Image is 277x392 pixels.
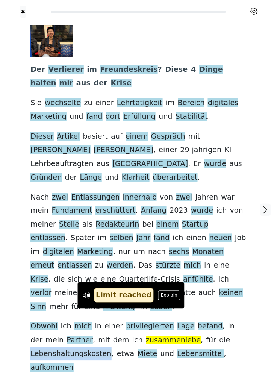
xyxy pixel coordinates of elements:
button: Explain [158,291,180,300]
span: , [201,336,203,345]
span: Gründen [30,173,62,182]
span: Sinn [30,303,46,312]
span: Verlierer [48,65,84,74]
span: . [198,173,200,182]
span: auf [111,132,123,141]
span: aus [76,79,91,88]
img: 68d3f597f9db348adc0c0f94-scaled.jpg [30,25,73,57]
span: einen [186,234,206,243]
span: , [48,275,51,285]
span: Lage [177,322,194,331]
span: einem [156,220,179,230]
span: Artikel [57,132,80,141]
span: Das [139,261,153,271]
span: im [138,303,147,312]
span: zusammenlebe [146,336,201,345]
span: Startup [182,220,209,230]
span: KI-Lehrbeauftragten [30,145,234,168]
span: die [54,275,65,285]
button: ✖ [20,6,26,18]
span: und [70,112,83,121]
span: Miete [138,350,157,359]
span: der [65,173,77,182]
span: für [206,336,216,345]
span: 2023 [170,206,188,216]
span: nur [118,248,130,257]
span: mich [184,261,201,271]
span: anfühlte [183,275,213,285]
span: selben [110,234,133,243]
span: befand [198,322,223,331]
span: Krise [30,275,48,285]
span: sechs [169,248,189,257]
span: Lebensmittel [177,350,224,359]
span: und [159,112,173,121]
span: der [30,336,42,345]
span: in [95,322,102,331]
span: , [223,322,225,331]
span: Länge [80,173,102,182]
span: hatte [176,289,195,298]
span: einer [95,98,114,108]
span: Fundament [52,206,92,216]
span: nach [148,248,166,257]
span: Lebenshaltungskosten [30,350,111,359]
span: für [71,303,82,312]
span: ich [61,322,71,331]
span: dem [113,336,129,345]
span: sich [68,275,82,285]
span: mich [74,322,92,331]
span: ich [173,234,183,243]
span: Freundeskreis [100,65,158,74]
span: im [87,65,97,74]
span: mit [188,132,200,141]
span: wechselte [45,98,81,108]
span: keinen [219,289,243,298]
span: war [221,193,235,202]
span: , [113,248,115,257]
span: ich [216,206,227,216]
span: als [82,220,92,230]
span: aufkommen [30,363,73,373]
span: , [153,145,156,155]
span: zwei [176,193,192,202]
span: in [228,322,235,331]
span: zwei [52,193,68,202]
span: wurde [191,206,213,216]
span: Er [194,159,201,169]
span: Erfüllung [123,112,156,121]
span: digitales [208,98,238,108]
span: 4 [191,65,196,74]
span: innerhalb [123,193,157,202]
span: . [208,112,210,121]
span: ? [158,65,162,74]
span: . [213,275,215,285]
span: in [204,261,211,271]
span: Dieser [30,132,54,141]
span: von [160,193,173,202]
span: fand [154,234,170,243]
span: Dinge [199,65,223,74]
span: mehr [49,303,68,312]
span: [GEOGRAPHIC_DATA] [112,159,188,169]
span: Später [71,234,94,243]
span: fand [86,112,103,121]
span: zu [84,98,92,108]
span: ich [132,336,143,345]
span: Stabilität [176,112,208,121]
span: aus [97,159,109,169]
span: , [112,350,114,359]
span: Gespräch [151,132,185,141]
span: 29- [180,145,192,155]
span: Diese [165,65,188,74]
span: Quarterlife-Crisis [119,275,180,285]
span: . [133,261,136,271]
span: digitalen [43,248,74,257]
span: von [230,206,243,216]
span: Krise [111,79,132,88]
span: mit [98,336,110,345]
span: überarbeitet [153,173,198,182]
span: einem [126,132,148,141]
span: Marketing [30,112,67,121]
